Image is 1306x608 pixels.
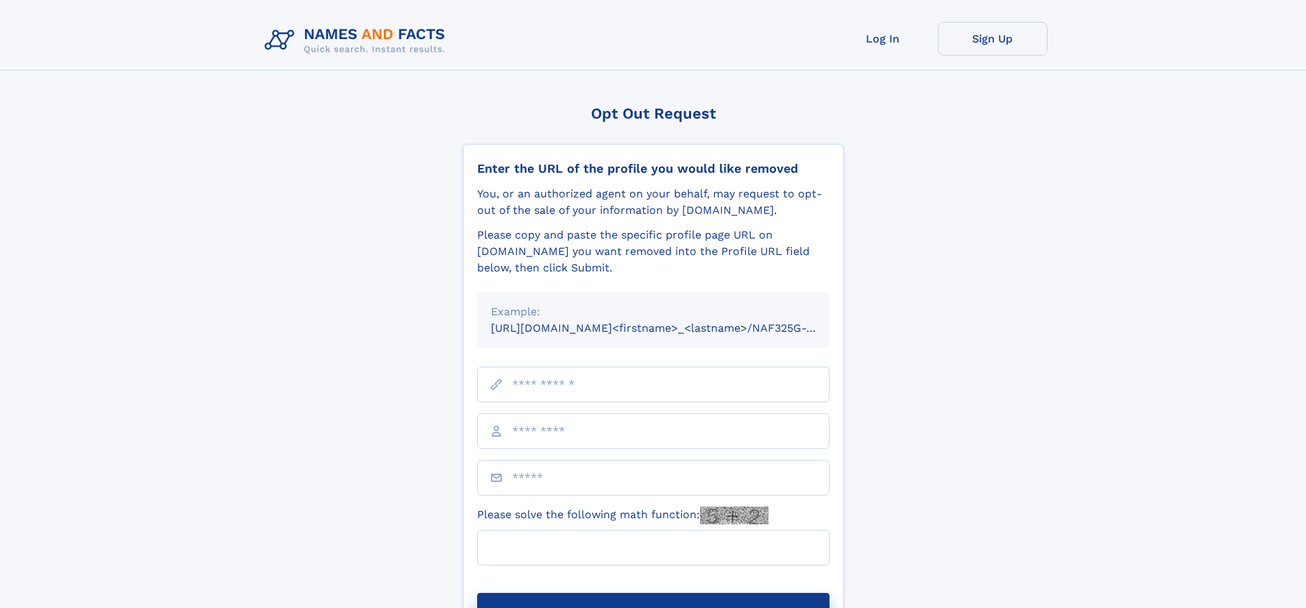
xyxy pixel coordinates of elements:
[259,22,457,59] img: Logo Names and Facts
[491,321,856,335] small: [URL][DOMAIN_NAME]<firstname>_<lastname>/NAF325G-xxxxxxxx
[477,507,769,524] label: Please solve the following math function:
[463,105,844,122] div: Opt Out Request
[491,304,816,320] div: Example:
[477,186,830,219] div: You, or an authorized agent on your behalf, may request to opt-out of the sale of your informatio...
[938,22,1048,56] a: Sign Up
[477,227,830,276] div: Please copy and paste the specific profile page URL on [DOMAIN_NAME] you want removed into the Pr...
[477,161,830,176] div: Enter the URL of the profile you would like removed
[828,22,938,56] a: Log In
